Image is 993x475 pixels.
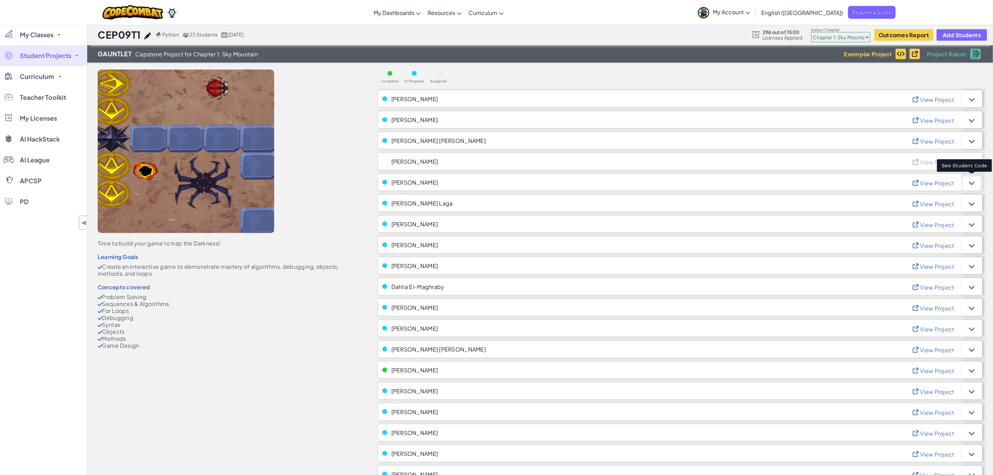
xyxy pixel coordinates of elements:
[98,342,357,349] li: Game Design
[763,29,803,35] span: 296 out of 1500
[912,304,922,311] img: IconViewProject_Blue.svg
[98,331,102,334] img: CheckMark.svg
[391,346,486,352] span: [PERSON_NAME] [PERSON_NAME]
[912,137,922,144] img: IconViewProject_Blue.svg
[98,314,357,321] li: Debugging
[221,32,228,38] img: calendar.svg
[98,254,357,260] div: Learning Goals
[920,263,954,270] span: View Project
[911,50,922,57] img: IconViewProject_Black.svg
[973,50,980,57] img: IconRubric.svg
[98,284,357,290] div: Concepts covered
[912,200,922,207] img: IconViewProject_Blue.svg
[761,9,843,16] span: English ([GEOGRAPHIC_DATA])
[912,387,922,395] img: IconViewProject_Blue.svg
[920,409,954,416] span: View Project
[98,240,357,247] div: Time to build your game to trap the Darkness!
[98,266,102,269] img: CheckMark.svg
[430,79,447,83] span: Assigned
[166,7,178,18] img: Ozaria
[912,116,922,123] img: IconViewProject_Blue.svg
[391,430,438,436] span: [PERSON_NAME]
[912,346,922,353] img: IconViewProject_Blue.svg
[920,117,954,124] span: View Project
[848,6,896,19] span: Request a Quote
[424,3,465,22] a: Resources
[927,51,967,57] span: Project Rubric
[81,218,87,228] span: ◀
[98,338,102,341] img: CheckMark.svg
[912,158,922,165] img: IconViewProject_Gray.svg
[912,220,922,228] img: IconViewProject_Blue.svg
[694,1,754,23] a: My Account
[920,430,954,437] span: View Project
[937,159,992,172] div: See Student Code
[182,32,189,38] img: MultipleUsers.png
[912,262,922,269] img: IconViewProject_Blue.svg
[920,242,954,249] span: View Project
[428,9,455,16] span: Resources
[98,310,102,313] img: CheckMark.svg
[391,221,438,227] span: [PERSON_NAME]
[98,335,357,342] li: Methods
[391,451,438,457] span: [PERSON_NAME]
[391,409,438,415] span: [PERSON_NAME]
[20,115,57,121] span: My Licenses
[811,27,870,33] label: Select Chapter
[98,317,102,320] img: CheckMark.svg
[920,388,954,395] span: View Project
[156,32,162,38] img: python.png
[920,179,954,187] span: View Project
[391,242,438,248] span: [PERSON_NAME]
[920,305,954,312] span: View Project
[758,3,846,22] a: English ([GEOGRAPHIC_DATA])
[135,51,258,57] span: Capstone Project for Chapter 1: Sky Mountain
[391,179,438,185] span: [PERSON_NAME]
[920,325,954,333] span: View Project
[391,305,438,311] span: [PERSON_NAME]
[98,321,357,328] li: Syntax
[20,53,71,59] span: Student Projects
[20,94,66,100] span: Teacher Toolkit
[874,29,933,41] button: Outcomes Report
[98,28,141,41] h1: CEP09T1
[920,221,954,228] span: View Project
[391,388,438,394] span: [PERSON_NAME]
[391,325,438,331] span: [PERSON_NAME]
[391,263,438,269] span: [PERSON_NAME]
[920,96,954,103] span: View Project
[937,29,987,41] button: Add Students
[713,8,750,16] span: My Account
[912,283,922,290] img: IconViewProject_Blue.svg
[920,346,954,354] span: View Project
[144,32,151,39] img: iconPencil.svg
[391,284,445,290] span: Dahlia El-Maghraby
[103,5,163,19] img: CodeCombat logo
[162,31,179,38] span: Python
[912,429,922,436] img: IconViewProject_Blue.svg
[391,200,453,206] span: [PERSON_NAME] Laga
[374,9,414,16] span: My Dashboards
[912,367,922,374] img: IconViewProject_Blue.svg
[763,35,803,40] span: Licenses Applied
[920,367,954,375] span: View Project
[20,157,50,163] span: AI League
[698,7,709,18] img: avatar
[189,31,218,38] span: 23 Students
[391,159,438,164] span: [PERSON_NAME]
[844,51,892,57] span: Exemplar Project
[370,3,424,22] a: My Dashboards
[98,263,357,277] li: Create an interactive game to demonstrate mastery of algorithms, debugging, objects, methods, and...
[98,49,132,59] span: Gauntlet
[98,345,102,348] img: CheckMark.svg
[391,117,438,123] span: [PERSON_NAME]
[943,32,981,38] span: Add Students
[912,241,922,249] img: IconViewProject_Blue.svg
[920,284,954,291] span: View Project
[897,51,905,57] img: IconExemplarCode.svg
[912,95,922,103] img: IconViewProject_Blue.svg
[465,3,507,22] a: Curriculum
[20,73,54,80] span: Curriculum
